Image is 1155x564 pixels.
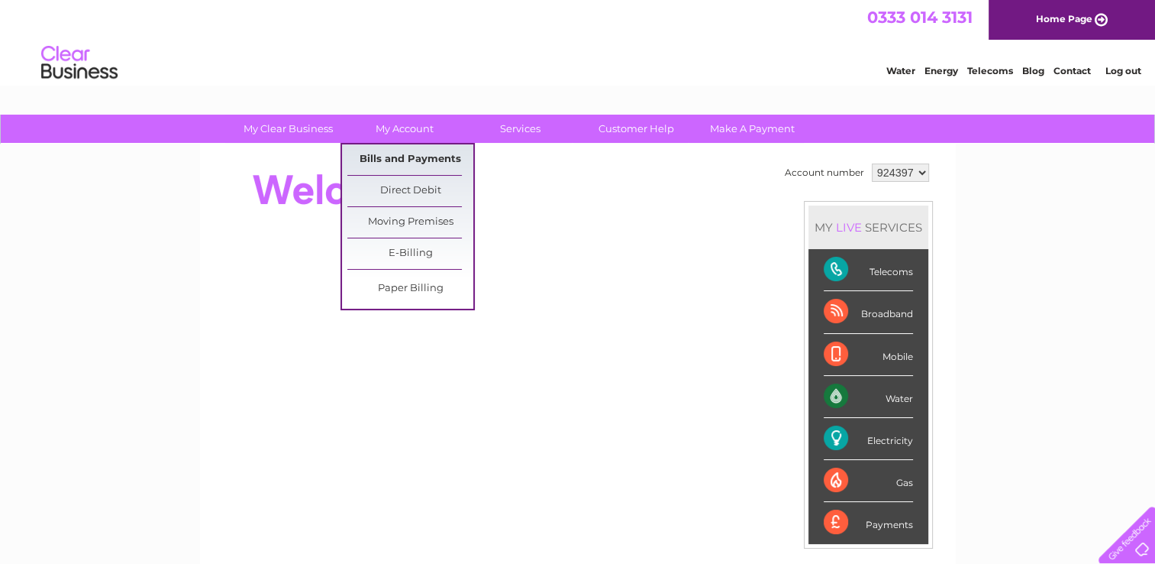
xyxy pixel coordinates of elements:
a: Customer Help [573,115,699,143]
a: Telecoms [967,65,1013,76]
img: logo.png [40,40,118,86]
div: Clear Business is a trading name of Verastar Limited (registered in [GEOGRAPHIC_DATA] No. 3667643... [218,8,939,74]
div: Electricity [824,418,913,460]
a: Make A Payment [689,115,815,143]
a: Energy [924,65,958,76]
a: My Account [341,115,467,143]
div: Telecoms [824,249,913,291]
a: Blog [1022,65,1044,76]
div: Mobile [824,334,913,376]
a: My Clear Business [225,115,351,143]
a: Services [457,115,583,143]
a: Log out [1105,65,1140,76]
div: Broadband [824,291,913,333]
div: Payments [824,502,913,543]
div: Gas [824,460,913,502]
div: LIVE [833,220,865,235]
td: Account number [781,160,868,186]
a: Moving Premises [347,207,473,238]
a: E-Billing [347,238,473,269]
div: MY SERVICES [808,206,928,249]
a: Water [886,65,915,76]
a: Paper Billing [347,274,473,304]
div: Water [824,376,913,418]
a: Contact [1053,65,1091,76]
a: 0333 014 3131 [867,8,973,27]
a: Bills and Payments [347,144,473,175]
a: Direct Debit [347,176,473,206]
